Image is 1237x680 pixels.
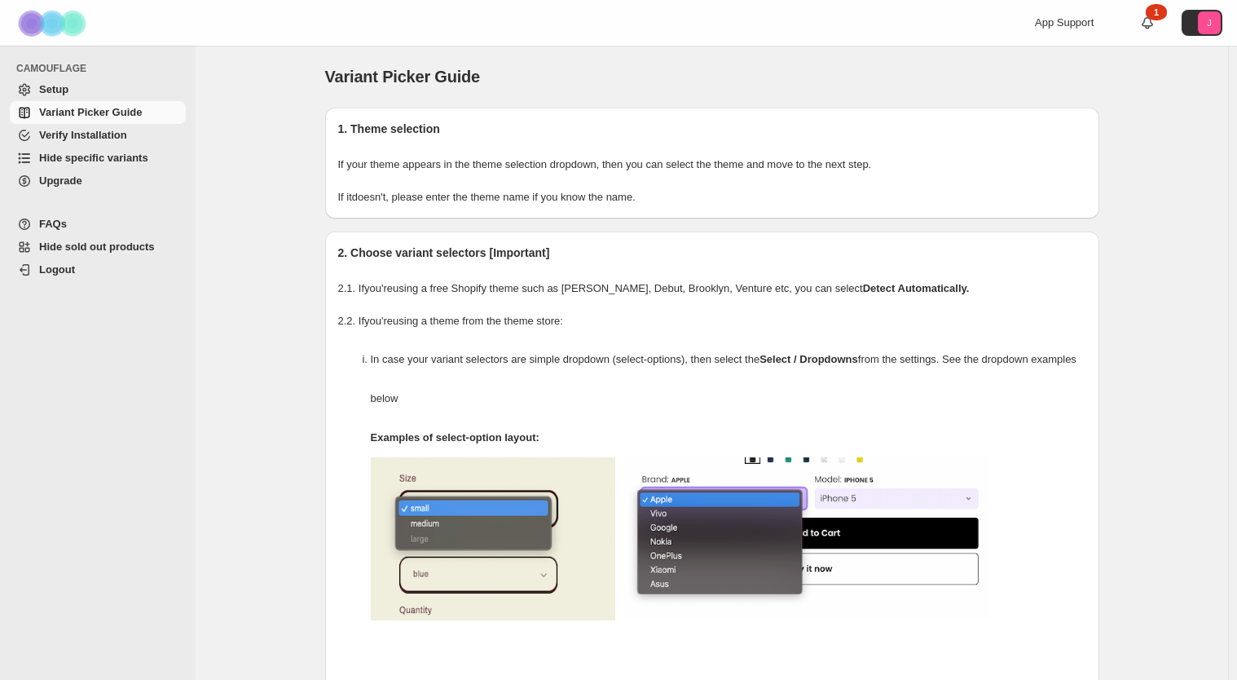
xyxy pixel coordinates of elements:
a: Verify Installation [10,124,186,147]
a: Upgrade [10,170,186,192]
strong: Select / Dropdowns [759,353,858,365]
span: Hide specific variants [39,152,148,164]
p: If it doesn't , please enter the theme name if you know the name. [338,189,1086,205]
span: Hide sold out products [39,241,155,253]
span: App Support [1035,16,1094,29]
a: Setup [10,78,186,101]
span: Avatar with initials J [1198,11,1221,34]
span: Logout [39,263,75,276]
a: Variant Picker Guide [10,101,186,124]
img: camouflage-select-options-2 [623,457,990,620]
img: camouflage-select-options [371,457,615,620]
span: CAMOUFLAGE [16,62,187,75]
p: In case your variant selectors are simple dropdown (select-options), then select the from the set... [371,340,1086,418]
p: 2.1. If you're using a free Shopify theme such as [PERSON_NAME], Debut, Brooklyn, Venture etc, yo... [338,280,1086,297]
h2: 2. Choose variant selectors [Important] [338,245,1086,261]
span: Verify Installation [39,129,127,141]
p: If your theme appears in the theme selection dropdown, then you can select the theme and move to ... [338,157,1086,173]
div: 1 [1146,4,1167,20]
span: Setup [39,83,68,95]
strong: Detect Automatically. [863,282,970,294]
text: J [1207,18,1212,28]
strong: Examples of select-option layout: [371,431,539,444]
button: Avatar with initials J [1182,10,1222,36]
a: FAQs [10,213,186,236]
h2: 1. Theme selection [338,121,1086,137]
a: Hide sold out products [10,236,186,258]
img: Camouflage [13,1,95,46]
span: Variant Picker Guide [39,106,142,118]
span: Variant Picker Guide [325,68,481,86]
p: 2.2. If you're using a theme from the theme store: [338,313,1086,329]
span: FAQs [39,218,67,230]
span: Upgrade [39,174,82,187]
a: Hide specific variants [10,147,186,170]
a: 1 [1139,15,1156,31]
a: Logout [10,258,186,281]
